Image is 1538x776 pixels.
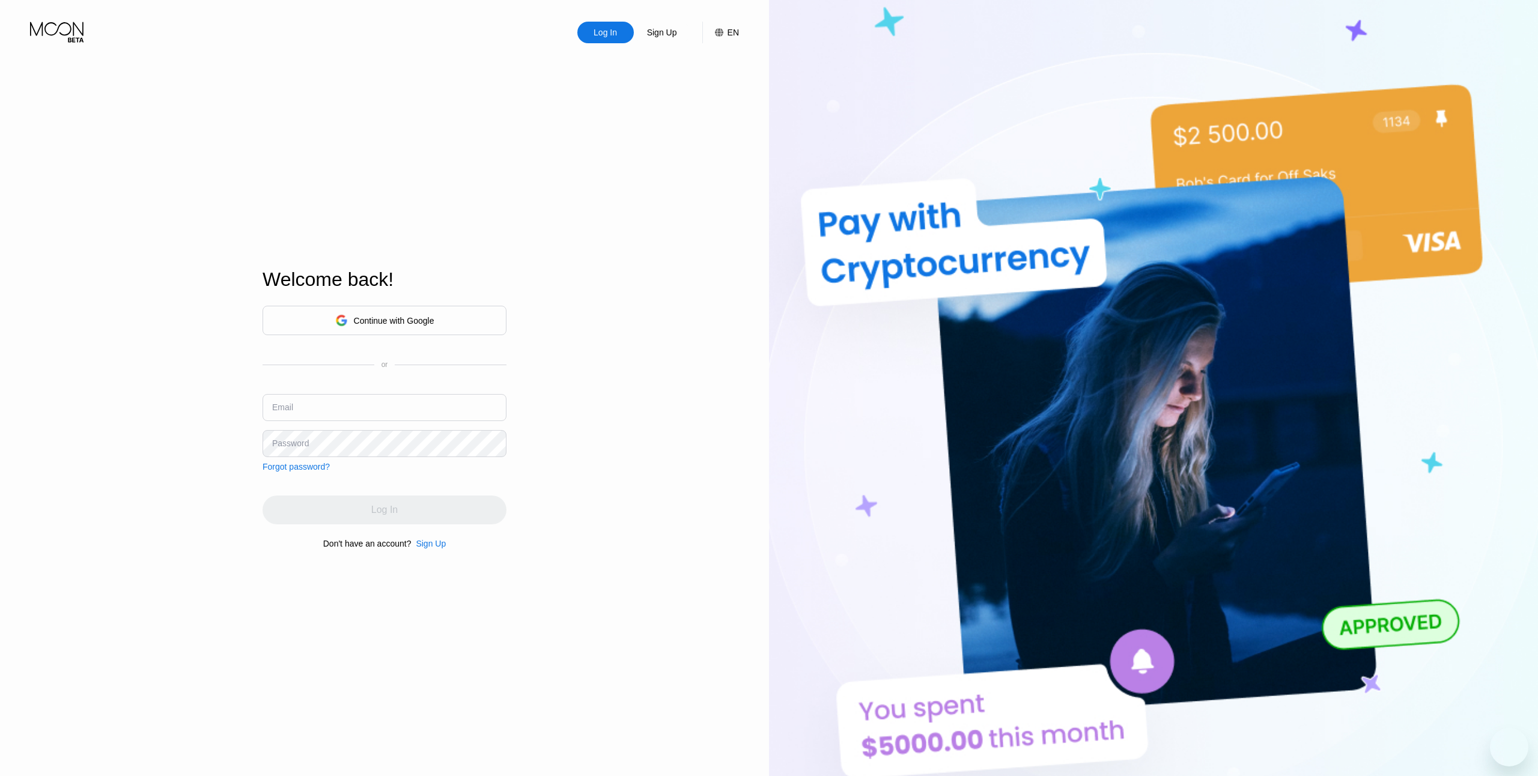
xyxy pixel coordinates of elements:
div: Sign Up [634,22,690,43]
div: Forgot password? [263,462,330,471]
div: Continue with Google [354,316,434,326]
div: or [381,360,388,369]
div: Don't have an account? [323,539,412,548]
div: EN [702,22,739,43]
div: Password [272,438,309,448]
div: Welcome back! [263,268,506,291]
div: EN [728,28,739,37]
div: Sign Up [411,539,446,548]
iframe: Button to launch messaging window [1490,728,1528,766]
div: Continue with Google [263,306,506,335]
div: Email [272,402,293,412]
div: Log In [592,26,618,38]
div: Sign Up [646,26,678,38]
div: Log In [577,22,634,43]
div: Sign Up [416,539,446,548]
